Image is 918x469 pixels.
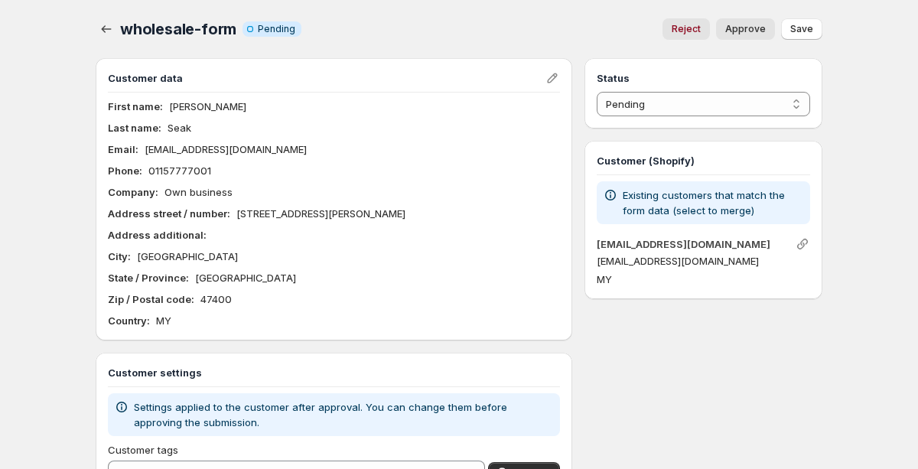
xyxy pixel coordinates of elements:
span: Approve [725,23,766,35]
span: Pending [258,23,295,35]
p: [STREET_ADDRESS][PERSON_NAME] [236,206,405,221]
h3: Status [597,70,810,86]
p: 47400 [200,291,232,307]
a: [EMAIL_ADDRESS][DOMAIN_NAME] [597,238,770,250]
b: Company : [108,186,158,198]
span: Customer tags [108,444,178,456]
b: Address additional : [108,229,207,241]
b: Last name : [108,122,161,134]
b: State / Province : [108,272,189,284]
h3: Customer (Shopify) [597,153,810,168]
button: Approve [716,18,775,40]
b: Address street / number : [108,207,230,220]
b: Country : [108,314,150,327]
p: [GEOGRAPHIC_DATA] [195,270,296,285]
h3: Customer data [108,70,545,86]
span: MY [597,273,612,285]
p: MY [156,313,171,328]
b: Zip / Postal code : [108,293,194,305]
p: 01157777001 [148,163,211,178]
p: Own business [164,184,233,200]
p: [EMAIL_ADDRESS][DOMAIN_NAME] [597,253,810,269]
span: wholesale-form [120,20,236,38]
button: Reject [662,18,710,40]
p: Existing customers that match the form data (select to merge) [623,187,804,218]
p: Settings applied to the customer after approval. You can change them before approving the submiss... [134,399,554,430]
button: Edit [542,67,563,89]
button: Link [792,233,813,255]
b: First name : [108,100,163,112]
b: Phone : [108,164,142,177]
h3: Customer settings [108,365,560,380]
button: Save [781,18,822,40]
span: Save [790,23,813,35]
b: Email : [108,143,138,155]
p: [PERSON_NAME] [169,99,246,114]
p: [EMAIL_ADDRESS][DOMAIN_NAME] [145,142,307,157]
p: [GEOGRAPHIC_DATA] [137,249,238,264]
span: Reject [672,23,701,35]
b: City : [108,250,131,262]
p: Seak [168,120,191,135]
